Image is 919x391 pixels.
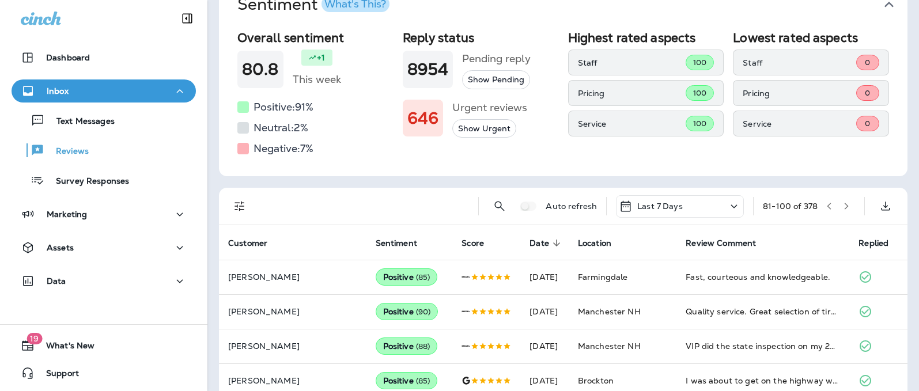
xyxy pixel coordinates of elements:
h5: Pending reply [462,50,531,68]
p: Assets [47,243,74,252]
span: 100 [693,88,706,98]
span: Replied [859,238,903,248]
button: Filters [228,195,251,218]
button: Data [12,269,196,293]
button: Reviews [12,138,196,162]
div: Fast, courteous and knowledgeable. [686,271,840,283]
h1: 80.8 [242,60,279,79]
button: Search Reviews [488,195,511,218]
span: Brockton [578,375,614,386]
div: I was about to get on the highway when I saw the low pressure light. Stopped and found a nail. Fo... [686,375,840,386]
p: Service [578,119,686,128]
span: 0 [865,119,870,128]
td: [DATE] [520,294,569,329]
span: ( 90 ) [416,307,431,317]
button: Support [12,362,196,385]
button: Export as CSV [874,195,897,218]
h2: Overall sentiment [237,31,394,45]
button: Inbox [12,79,196,103]
span: Score [462,238,484,248]
span: Date [530,238,549,248]
div: VIP did the state inspection on my 2015 Audi a4. They got it done by the time I needed it and gav... [686,340,840,352]
h1: 646 [407,109,438,128]
button: 19What's New [12,334,196,357]
h5: Negative: 7 % [254,139,313,158]
p: Auto refresh [546,202,597,211]
h5: Urgent reviews [452,98,527,117]
span: 0 [865,88,870,98]
h5: This week [293,70,341,89]
h2: Reply status [403,31,559,45]
p: Survey Responses [44,176,129,187]
p: +1 [317,52,325,63]
p: Service [743,119,856,128]
button: Show Urgent [452,119,516,138]
span: ( 85 ) [416,376,430,386]
div: Positive [376,372,438,389]
button: Dashboard [12,46,196,69]
div: Quality service. Great selection of tires at multiple price points. Very quick and thorough with ... [686,306,840,317]
span: Score [462,238,499,248]
button: Collapse Sidebar [171,7,203,30]
h2: Lowest rated aspects [733,31,889,45]
span: Replied [859,238,888,248]
button: Marketing [12,203,196,226]
span: Manchester NH [578,306,641,317]
td: [DATE] [520,329,569,363]
p: [PERSON_NAME] [228,341,357,351]
span: 0 [865,58,870,67]
span: What's New [35,341,94,355]
h5: Neutral: 2 % [254,119,308,137]
p: Dashboard [46,53,90,62]
button: Survey Responses [12,168,196,192]
span: Customer [228,238,282,248]
p: Reviews [44,146,89,157]
p: Pricing [743,89,856,98]
div: 81 - 100 of 378 [763,202,818,211]
p: Pricing [578,89,686,98]
span: Review Comment [686,238,771,248]
span: 19 [27,333,42,344]
button: Show Pending [462,70,530,89]
button: Assets [12,236,196,259]
div: Positive [376,337,438,355]
p: Last 7 Days [637,202,683,211]
td: [DATE] [520,260,569,294]
h1: 8954 [407,60,449,79]
p: [PERSON_NAME] [228,376,357,385]
span: Sentiment [376,238,417,248]
div: Positive [376,303,438,320]
span: Review Comment [686,238,756,248]
p: Data [47,276,66,286]
h2: Highest rated aspects [568,31,724,45]
button: Text Messages [12,108,196,132]
span: 100 [693,58,706,67]
span: Location [578,238,626,248]
div: SentimentWhat's This? [219,26,907,176]
p: Text Messages [45,116,115,127]
p: Marketing [47,210,87,219]
span: Sentiment [376,238,432,248]
div: Positive [376,268,438,286]
span: ( 85 ) [416,272,430,282]
span: 100 [693,119,706,128]
span: Farmingdale [578,272,628,282]
p: [PERSON_NAME] [228,307,357,316]
span: Manchester NH [578,341,641,351]
span: Support [35,369,79,382]
span: Date [530,238,564,248]
span: Location [578,238,611,248]
h5: Positive: 91 % [254,98,313,116]
p: [PERSON_NAME] [228,272,357,282]
span: ( 88 ) [416,341,430,351]
p: Staff [743,58,856,67]
p: Inbox [47,86,69,96]
p: Staff [578,58,686,67]
span: Customer [228,238,267,248]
